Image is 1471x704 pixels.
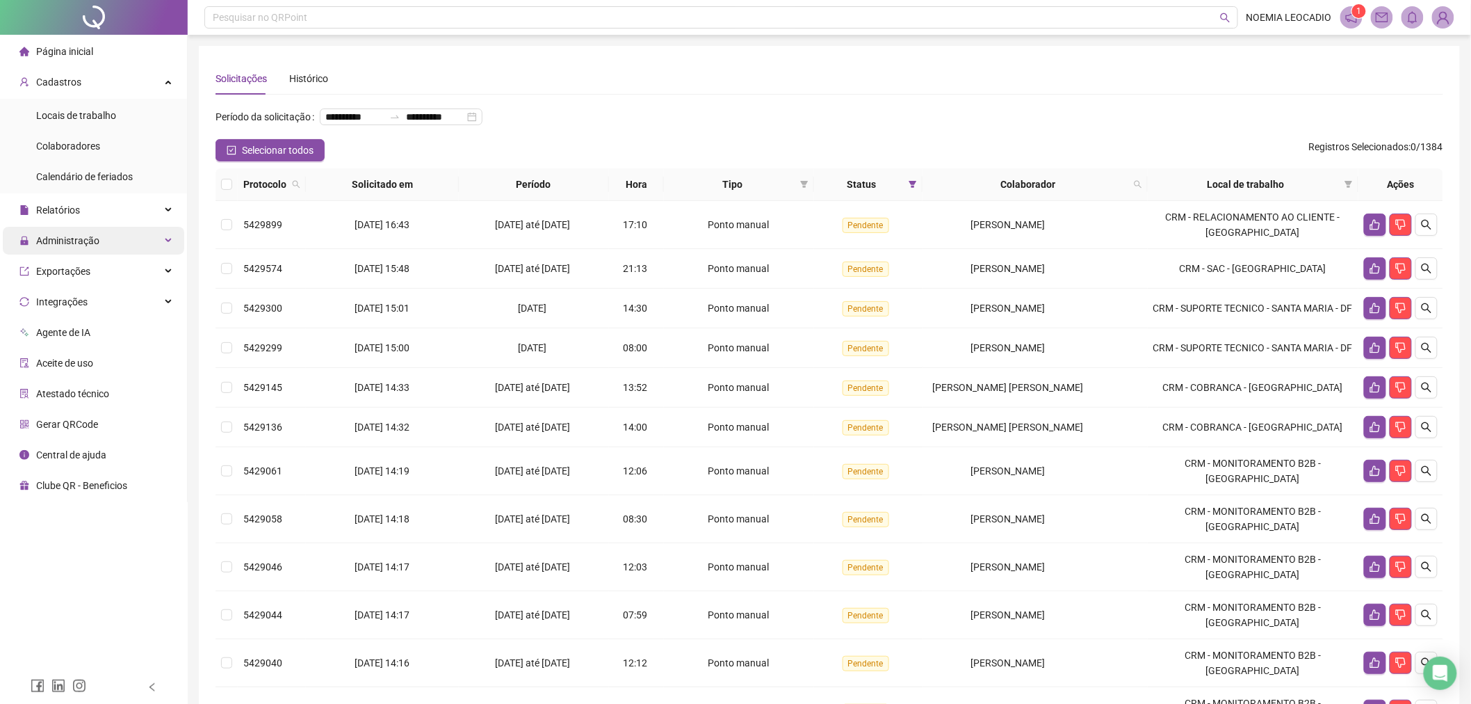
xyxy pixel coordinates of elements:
span: Ponto manual [708,513,769,525]
span: like [1370,263,1381,274]
span: 07:59 [624,609,648,621]
span: [PERSON_NAME] [970,465,1045,477]
span: filter [1342,174,1356,195]
span: lock [19,236,29,246]
span: search [1131,174,1145,195]
span: Colaboradores [36,141,100,152]
span: swap-right [389,111,400,122]
span: search [1421,561,1432,573]
div: Solicitações [216,71,267,86]
span: filter [800,180,808,189]
span: search [1421,219,1432,230]
span: 12:06 [624,465,648,477]
th: Solicitado em [306,168,459,201]
span: dislike [1395,513,1406,525]
span: Colaborador [928,177,1128,192]
span: gift [19,481,29,490]
th: Hora [609,168,665,201]
span: [PERSON_NAME] [970,219,1045,230]
span: 12:03 [624,561,648,573]
span: [PERSON_NAME] [970,342,1045,353]
span: Integrações [36,296,88,307]
span: dislike [1395,219,1406,230]
span: filter [906,174,920,195]
span: [DATE] até [DATE] [495,609,570,621]
span: [DATE] 14:33 [355,382,409,393]
td: CRM - MONITORAMENTO B2B - [GEOGRAPHIC_DATA] [1148,639,1358,687]
span: Ponto manual [708,342,769,353]
td: CRM - MONITORAMENTO B2B - [GEOGRAPHIC_DATA] [1148,447,1358,495]
span: export [19,266,29,276]
span: dislike [1395,382,1406,393]
span: audit [19,358,29,368]
span: 14:30 [624,303,648,314]
span: 5429061 [243,465,282,477]
span: 17:10 [624,219,648,230]
span: Exportações [36,266,90,277]
span: [DATE] 16:43 [355,219,409,230]
span: Pendente [843,464,889,479]
span: [DATE] 14:17 [355,561,409,573]
span: [PERSON_NAME] [970,609,1045,621]
span: Pendente [843,341,889,356]
span: [DATE] [519,342,547,353]
span: filter [797,174,811,195]
span: Pendente [843,608,889,623]
span: dislike [1395,657,1406,669]
span: Pendente [843,560,889,575]
span: 5429145 [243,382,282,393]
span: Gerar QRCode [36,419,98,430]
span: 1 [1357,6,1362,16]
span: like [1370,303,1381,314]
td: CRM - MONITORAMENTO B2B - [GEOGRAPHIC_DATA] [1148,543,1358,591]
span: to [389,111,400,122]
span: 5429299 [243,342,282,353]
span: 14:00 [624,422,648,433]
button: Selecionar todos [216,139,325,161]
span: [PERSON_NAME] [970,657,1045,669]
span: [DATE] até [DATE] [495,422,570,433]
span: Pendente [843,656,889,671]
span: info-circle [19,450,29,460]
span: 12:12 [624,657,648,669]
span: [PERSON_NAME] [PERSON_NAME] [932,382,1083,393]
span: search [1421,342,1432,353]
span: Pendente [843,218,889,233]
span: 08:30 [624,513,648,525]
span: like [1370,657,1381,669]
td: CRM - MONITORAMENTO B2B - [GEOGRAPHIC_DATA] [1148,591,1358,639]
span: filter [909,180,917,189]
span: Calendário de feriados [36,171,133,182]
span: like [1370,382,1381,393]
span: facebook [31,679,44,693]
span: search [1421,657,1432,669]
span: Agente de IA [36,327,90,338]
span: 5429044 [243,609,282,621]
span: file [19,205,29,215]
span: Relatórios [36,205,80,216]
span: Ponto manual [708,303,769,314]
span: like [1370,513,1381,525]
span: [DATE] [519,303,547,314]
span: [DATE] até [DATE] [495,263,570,274]
span: 5429574 [243,263,282,274]
span: Locais de trabalho [36,110,116,121]
span: 5429046 [243,561,282,573]
img: 89156 [1433,7,1454,28]
span: Cadastros [36,77,81,88]
span: home [19,47,29,56]
td: CRM - SUPORTE TECNICO - SANTA MARIA - DF [1148,328,1358,368]
span: 5429040 [243,657,282,669]
span: dislike [1395,609,1406,621]
span: check-square [227,145,236,155]
span: [PERSON_NAME] [970,561,1045,573]
span: Ponto manual [708,382,769,393]
span: qrcode [19,419,29,429]
span: 5429058 [243,513,282,525]
td: CRM - SUPORTE TECNICO - SANTA MARIA - DF [1148,289,1358,328]
span: [DATE] até [DATE] [495,219,570,230]
span: search [1421,609,1432,621]
span: [DATE] 14:18 [355,513,409,525]
span: left [147,682,157,692]
span: [DATE] até [DATE] [495,465,570,477]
